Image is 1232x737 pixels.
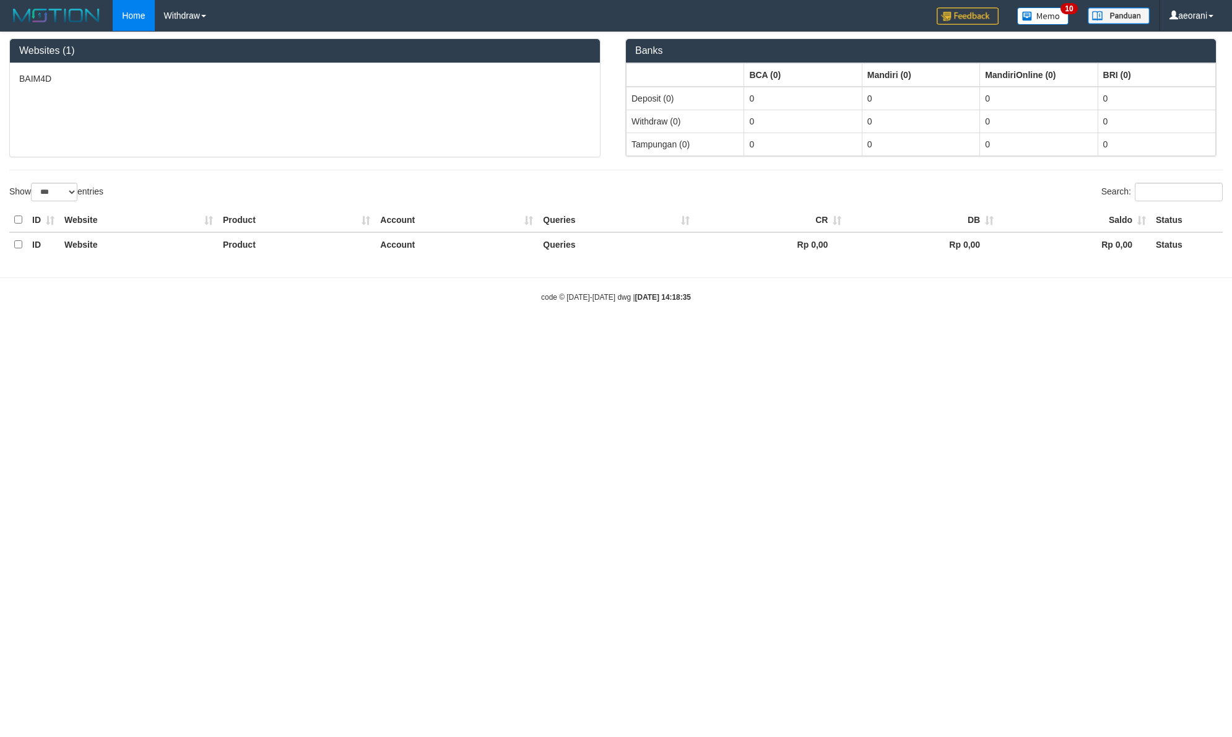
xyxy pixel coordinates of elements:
[695,232,847,256] th: Rp 0,00
[1151,232,1223,256] th: Status
[937,7,999,25] img: Feedback.jpg
[635,293,691,302] strong: [DATE] 14:18:35
[862,63,979,87] th: Group: activate to sort column ascending
[999,208,1151,232] th: Saldo
[375,232,538,256] th: Account
[27,232,59,256] th: ID
[627,63,744,87] th: Group: activate to sort column ascending
[19,72,591,85] p: BAIM4D
[218,208,375,232] th: Product
[627,110,744,133] td: Withdraw (0)
[538,232,694,256] th: Queries
[695,208,847,232] th: CR
[980,63,1098,87] th: Group: activate to sort column ascending
[1098,110,1215,133] td: 0
[19,45,591,56] h3: Websites (1)
[1088,7,1150,24] img: panduan.png
[980,110,1098,133] td: 0
[1151,208,1223,232] th: Status
[538,208,694,232] th: Queries
[744,110,862,133] td: 0
[1098,87,1215,110] td: 0
[1017,7,1069,25] img: Button%20Memo.svg
[744,133,862,155] td: 0
[1101,183,1223,201] label: Search:
[846,208,999,232] th: DB
[862,133,979,155] td: 0
[9,183,103,201] label: Show entries
[744,87,862,110] td: 0
[635,45,1207,56] h3: Banks
[59,208,218,232] th: Website
[375,208,538,232] th: Account
[846,232,999,256] th: Rp 0,00
[862,110,979,133] td: 0
[627,133,744,155] td: Tampungan (0)
[627,87,744,110] td: Deposit (0)
[862,87,979,110] td: 0
[744,63,862,87] th: Group: activate to sort column ascending
[1098,133,1215,155] td: 0
[541,293,691,302] small: code © [DATE]-[DATE] dwg |
[1098,63,1215,87] th: Group: activate to sort column ascending
[9,6,103,25] img: MOTION_logo.png
[31,183,77,201] select: Showentries
[59,232,218,256] th: Website
[980,133,1098,155] td: 0
[999,232,1151,256] th: Rp 0,00
[1061,3,1077,14] span: 10
[27,208,59,232] th: ID
[218,232,375,256] th: Product
[1135,183,1223,201] input: Search:
[980,87,1098,110] td: 0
